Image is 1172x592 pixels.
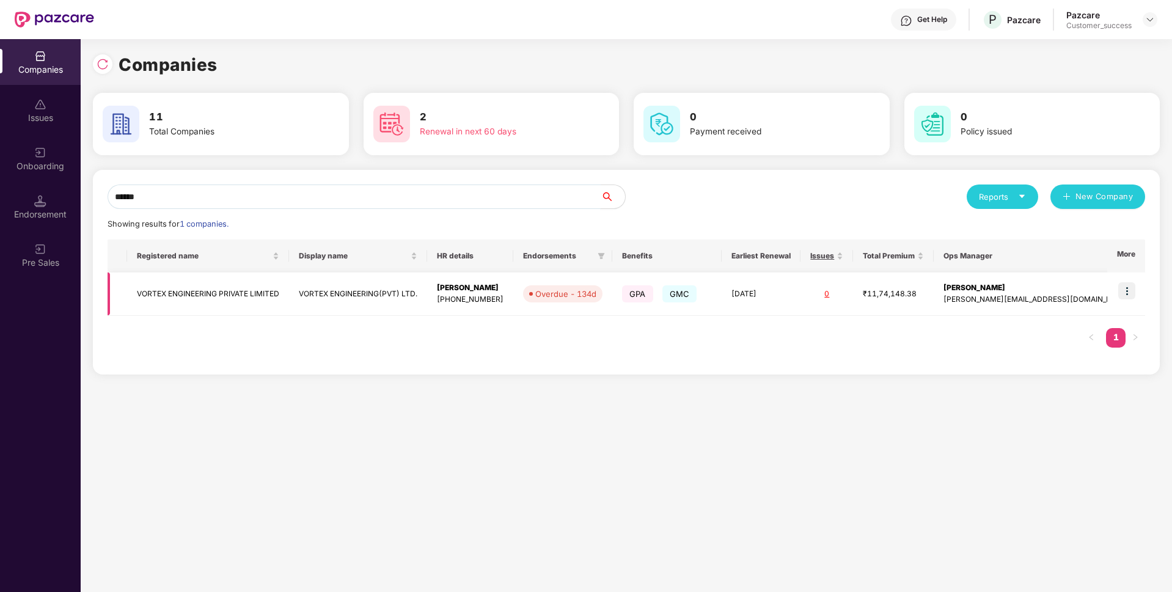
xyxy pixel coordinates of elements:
button: right [1126,328,1145,348]
img: svg+xml;base64,PHN2ZyB4bWxucz0iaHR0cDovL3d3dy53My5vcmcvMjAwMC9zdmciIHdpZHRoPSI2MCIgaGVpZ2h0PSI2MC... [103,106,139,142]
div: Overdue - 134d [535,288,596,300]
span: filter [598,252,605,260]
img: svg+xml;base64,PHN2ZyBpZD0iRHJvcGRvd24tMzJ4MzIiIHhtbG5zPSJodHRwOi8vd3d3LnczLm9yZy8yMDAwL3N2ZyIgd2... [1145,15,1155,24]
td: VORTEX ENGINEERING(PVT) LTD. [289,272,427,316]
th: Registered name [127,239,289,272]
span: left [1088,334,1095,341]
div: [PERSON_NAME][EMAIL_ADDRESS][DOMAIN_NAME] [943,294,1130,305]
h3: 0 [961,109,1115,125]
div: ₹11,74,148.38 [863,288,924,300]
th: More [1107,239,1145,272]
img: svg+xml;base64,PHN2ZyBpZD0iSXNzdWVzX2Rpc2FibGVkIiB4bWxucz0iaHR0cDovL3d3dy53My5vcmcvMjAwMC9zdmciIH... [34,98,46,111]
th: Display name [289,239,427,272]
img: svg+xml;base64,PHN2ZyB3aWR0aD0iMTQuNSIgaGVpZ2h0PSIxNC41IiB2aWV3Qm94PSIwIDAgMTYgMTYiIGZpbGw9Im5vbm... [34,195,46,207]
img: svg+xml;base64,PHN2ZyBpZD0iUmVsb2FkLTMyeDMyIiB4bWxucz0iaHR0cDovL3d3dy53My5vcmcvMjAwMC9zdmciIHdpZH... [97,58,109,70]
span: Registered name [137,251,270,261]
a: 1 [1106,328,1126,346]
h3: 11 [149,109,303,125]
div: Pazcare [1007,14,1041,26]
li: Previous Page [1082,328,1101,348]
span: Display name [299,251,408,261]
span: P [989,12,997,27]
div: Total Companies [149,125,303,139]
li: 1 [1106,328,1126,348]
div: Policy issued [961,125,1115,139]
h3: 2 [420,109,574,125]
span: GPA [622,285,653,302]
div: Renewal in next 60 days [420,125,574,139]
span: Showing results for [108,219,229,228]
div: Customer_success [1066,21,1132,31]
button: search [600,185,626,209]
th: Earliest Renewal [722,239,800,272]
span: caret-down [1018,192,1026,200]
img: svg+xml;base64,PHN2ZyB3aWR0aD0iMjAiIGhlaWdodD0iMjAiIHZpZXdCb3g9IjAgMCAyMCAyMCIgZmlsbD0ibm9uZSIgeG... [34,147,46,159]
img: icon [1118,282,1135,299]
img: svg+xml;base64,PHN2ZyBpZD0iSGVscC0zMngzMiIgeG1sbnM9Imh0dHA6Ly93d3cudzMub3JnLzIwMDAvc3ZnIiB3aWR0aD... [900,15,912,27]
span: GMC [662,285,697,302]
img: svg+xml;base64,PHN2ZyB4bWxucz0iaHR0cDovL3d3dy53My5vcmcvMjAwMC9zdmciIHdpZHRoPSI2MCIgaGVpZ2h0PSI2MC... [643,106,680,142]
td: VORTEX ENGINEERING PRIVATE LIMITED [127,272,289,316]
span: right [1132,334,1139,341]
span: Issues [810,251,834,261]
img: svg+xml;base64,PHN2ZyB3aWR0aD0iMjAiIGhlaWdodD0iMjAiIHZpZXdCb3g9IjAgMCAyMCAyMCIgZmlsbD0ibm9uZSIgeG... [34,243,46,255]
span: filter [595,249,607,263]
span: New Company [1075,191,1134,203]
h3: 0 [690,109,844,125]
div: Get Help [917,15,947,24]
th: HR details [427,239,513,272]
span: Ops Manager [943,251,1121,261]
div: Pazcare [1066,9,1132,21]
div: [PHONE_NUMBER] [437,294,504,305]
img: svg+xml;base64,PHN2ZyB4bWxucz0iaHR0cDovL3d3dy53My5vcmcvMjAwMC9zdmciIHdpZHRoPSI2MCIgaGVpZ2h0PSI2MC... [914,106,951,142]
button: plusNew Company [1050,185,1145,209]
div: Payment received [690,125,844,139]
div: Reports [979,191,1026,203]
button: left [1082,328,1101,348]
img: New Pazcare Logo [15,12,94,27]
li: Next Page [1126,328,1145,348]
div: 0 [810,288,843,300]
th: Benefits [612,239,722,272]
img: svg+xml;base64,PHN2ZyB4bWxucz0iaHR0cDovL3d3dy53My5vcmcvMjAwMC9zdmciIHdpZHRoPSI2MCIgaGVpZ2h0PSI2MC... [373,106,410,142]
div: [PERSON_NAME] [943,282,1130,294]
div: [PERSON_NAME] [437,282,504,294]
img: svg+xml;base64,PHN2ZyBpZD0iQ29tcGFuaWVzIiB4bWxucz0iaHR0cDovL3d3dy53My5vcmcvMjAwMC9zdmciIHdpZHRoPS... [34,50,46,62]
h1: Companies [119,51,218,78]
span: 1 companies. [180,219,229,228]
th: Issues [800,239,853,272]
span: Endorsements [523,251,593,261]
th: Total Premium [853,239,934,272]
span: plus [1063,192,1071,202]
span: search [600,192,625,202]
td: [DATE] [722,272,800,316]
span: Total Premium [863,251,915,261]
